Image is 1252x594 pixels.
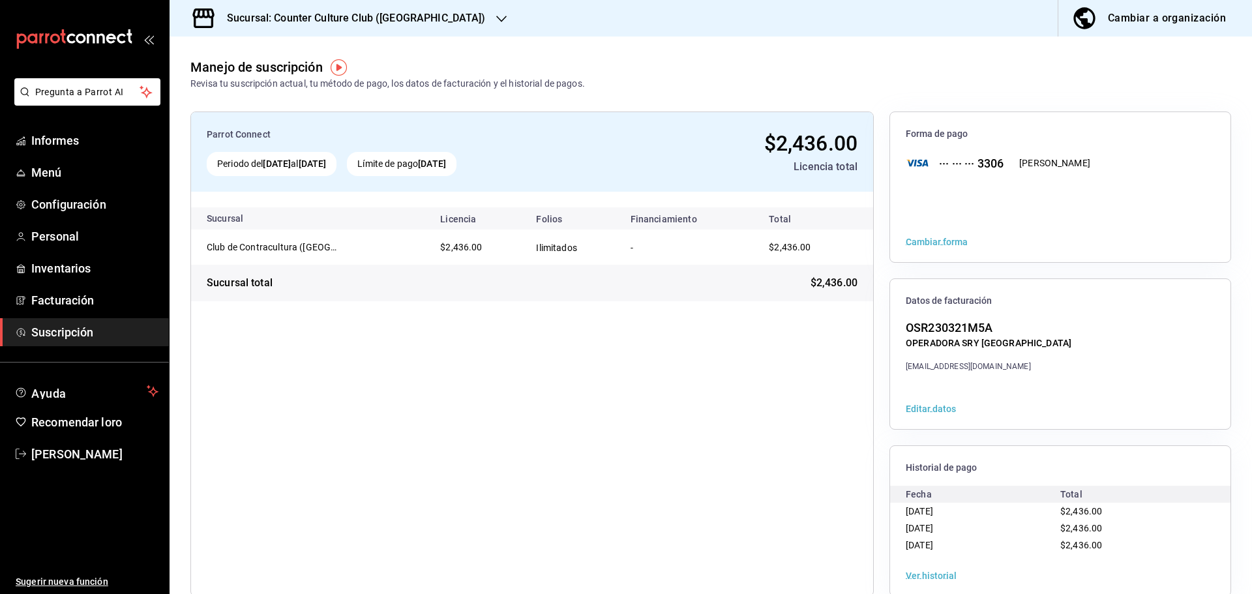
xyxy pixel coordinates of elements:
font: $2,436.00 [1060,506,1102,516]
font: Licencia [440,214,476,224]
font: Cambiar forma [906,237,968,247]
font: Configuración [31,198,106,211]
font: $2,436.00 [1060,540,1102,550]
font: Forma de pago [906,128,968,139]
font: Menú [31,166,62,179]
font: Pregunta a Parrot AI [35,87,124,97]
font: Total [1060,489,1082,499]
font: [DATE] [418,158,446,169]
button: abrir_cajón_menú [143,34,154,44]
font: [DATE] [906,506,933,516]
font: Sucursal total [207,276,273,289]
font: Informes [31,134,79,147]
font: $2,436.00 [811,276,857,289]
img: Marcador de información sobre herramientas [331,59,347,76]
font: [PERSON_NAME] [31,447,123,461]
font: [EMAIL_ADDRESS][DOMAIN_NAME] [906,362,1031,371]
font: al [291,158,298,169]
font: Sucursal: Counter Culture Club ([GEOGRAPHIC_DATA]) [227,12,486,24]
font: [PERSON_NAME] [1019,158,1090,168]
font: Facturación [31,293,94,307]
font: Sugerir nueva función [16,576,108,587]
font: Suscripción [31,325,93,339]
font: Manejo de suscripción [190,59,323,75]
font: $2,436.00 [440,242,482,252]
font: Revisa tu suscripción actual, tu método de pago, los datos de facturación y el historial de pagos. [190,78,585,89]
font: Historial de pago [906,462,977,473]
font: [DATE] [263,158,291,169]
button: Cambiar forma [906,236,968,246]
font: [DATE] [906,540,933,550]
font: - [631,243,633,253]
font: OPERADORA SRY [GEOGRAPHIC_DATA] [906,338,1071,348]
font: $2,436.00 [1060,523,1102,533]
font: Financiamiento [631,214,697,224]
font: [DATE] [299,158,327,169]
font: $2,436.00 [769,242,811,252]
font: Club de Contracultura ([GEOGRAPHIC_DATA]) [207,242,396,252]
font: Ilimitados [536,243,577,253]
font: Periodo del [217,158,263,169]
font: Cambiar a organización [1108,12,1226,24]
font: Editar datos [906,404,956,414]
font: Parrot Connect [207,129,271,140]
a: Pregunta a Parrot AI [9,95,160,108]
font: $2,436.00 [764,131,857,156]
font: [DATE] [906,523,933,533]
font: Recomendar loro [31,415,122,429]
font: Licencia total [794,160,857,173]
div: Club de Contracultura (Roma) [207,241,337,254]
font: Inventarios [31,261,91,275]
font: Datos de facturación [906,295,992,306]
button: Editar datos [906,403,956,413]
font: Folios [536,214,562,224]
font: Ayuda [31,387,67,400]
font: Personal [31,230,79,243]
button: Ver historial [906,570,957,580]
button: Pregunta a Parrot AI [14,78,160,106]
font: Límite de pago [357,158,418,169]
font: Total [769,214,791,224]
font: OSR230321M5A [906,321,993,334]
font: ··· ··· ··· 3306 [939,156,1004,170]
font: Sucursal [207,213,243,224]
font: Fecha [906,489,932,499]
font: Ver historial [906,571,957,581]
